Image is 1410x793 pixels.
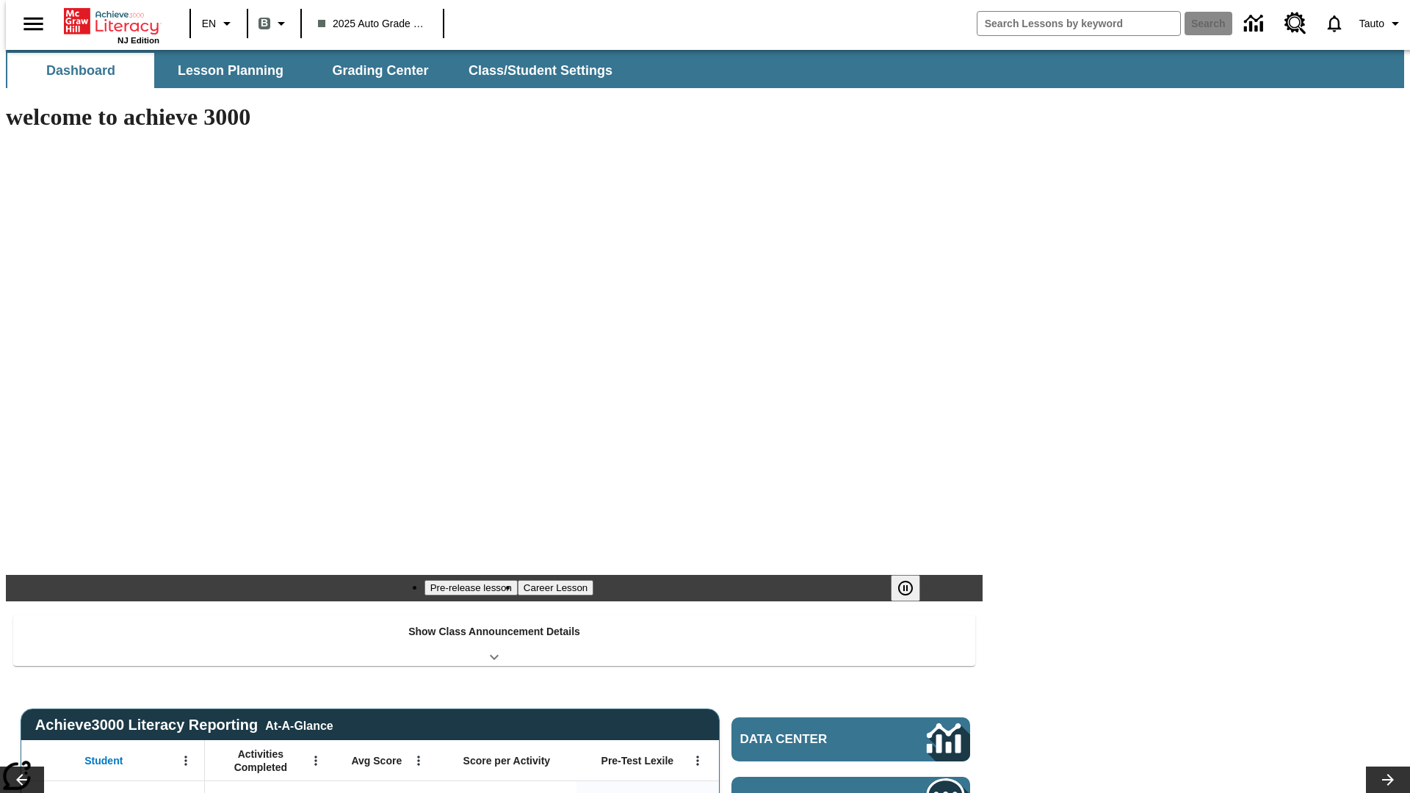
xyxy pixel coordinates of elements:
[305,750,327,772] button: Open Menu
[64,5,159,45] div: Home
[12,2,55,46] button: Open side menu
[117,36,159,45] span: NJ Edition
[1353,10,1410,37] button: Profile/Settings
[35,717,333,734] span: Achieve3000 Literacy Reporting
[46,62,115,79] span: Dashboard
[469,62,612,79] span: Class/Student Settings
[1276,4,1315,43] a: Resource Center, Will open in new tab
[253,10,296,37] button: Boost Class color is gray green. Change class color
[518,580,593,595] button: Slide 2 Career Lesson
[332,62,428,79] span: Grading Center
[307,53,454,88] button: Grading Center
[740,732,878,747] span: Data Center
[202,16,216,32] span: EN
[1366,767,1410,793] button: Lesson carousel, Next
[408,750,430,772] button: Open Menu
[6,50,1404,88] div: SubNavbar
[84,754,123,767] span: Student
[64,7,159,36] a: Home
[6,53,626,88] div: SubNavbar
[175,750,197,772] button: Open Menu
[424,580,518,595] button: Slide 1 Pre-release lesson
[265,717,333,733] div: At-A-Glance
[731,717,970,761] a: Data Center
[1359,16,1384,32] span: Tauto
[178,62,283,79] span: Lesson Planning
[157,53,304,88] button: Lesson Planning
[601,754,674,767] span: Pre-Test Lexile
[891,575,920,601] button: Pause
[687,750,709,772] button: Open Menu
[195,10,242,37] button: Language: EN, Select a language
[463,754,551,767] span: Score per Activity
[7,53,154,88] button: Dashboard
[1235,4,1276,44] a: Data Center
[6,104,983,131] h1: welcome to achieve 3000
[13,615,975,666] div: Show Class Announcement Details
[891,575,935,601] div: Pause
[351,754,402,767] span: Avg Score
[977,12,1180,35] input: search field
[457,53,624,88] button: Class/Student Settings
[1315,4,1353,43] a: Notifications
[261,14,268,32] span: B
[318,16,427,32] span: 2025 Auto Grade 1 B
[408,624,580,640] p: Show Class Announcement Details
[212,747,309,774] span: Activities Completed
